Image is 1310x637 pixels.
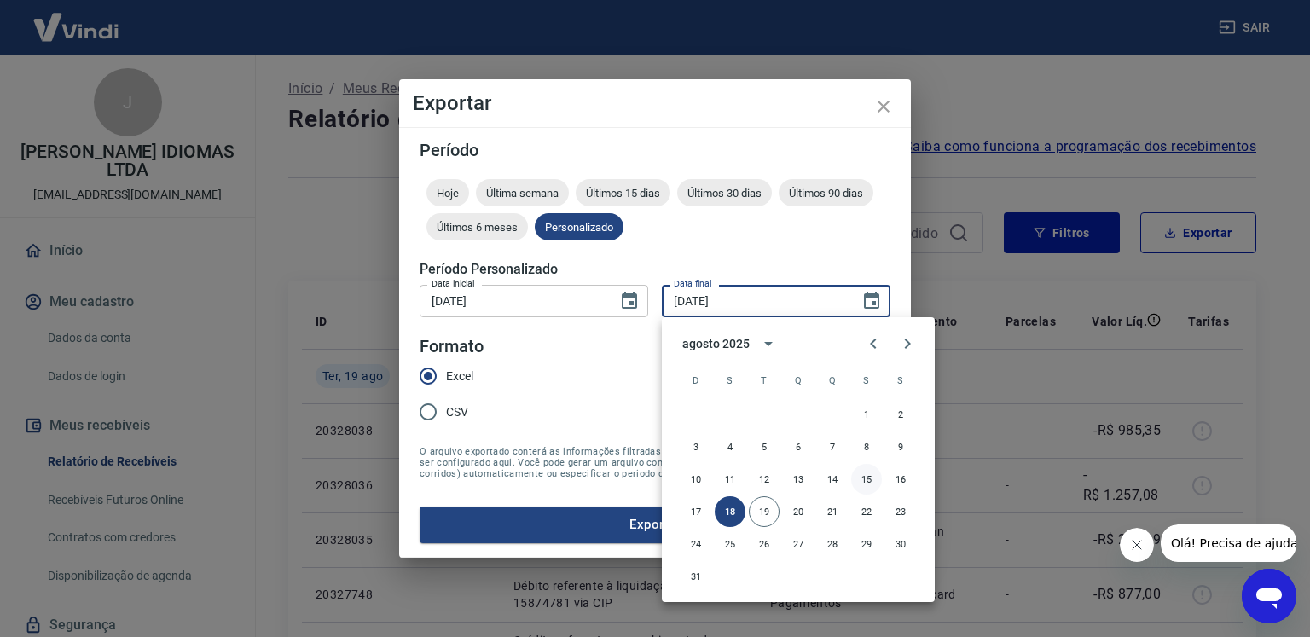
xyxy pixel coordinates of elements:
button: 17 [681,496,711,527]
span: Últimos 30 dias [677,187,772,200]
button: 2 [885,399,916,430]
h5: Período Personalizado [420,261,890,278]
input: DD/MM/YYYY [662,285,848,316]
iframe: Fechar mensagem [1120,528,1154,562]
button: 24 [681,529,711,559]
div: Últimos 15 dias [576,179,670,206]
span: CSV [446,403,468,421]
button: 5 [749,431,780,462]
button: 3 [681,431,711,462]
button: 23 [885,496,916,527]
label: Data inicial [432,277,475,290]
button: 30 [885,529,916,559]
button: 27 [783,529,814,559]
button: 9 [885,431,916,462]
button: 8 [851,431,882,462]
button: 13 [783,464,814,495]
button: 15 [851,464,882,495]
div: Personalizado [535,213,623,240]
button: Exportar [420,507,890,542]
button: 25 [715,529,745,559]
span: Últimos 90 dias [779,187,873,200]
span: Últimos 6 meses [426,221,528,234]
span: Última semana [476,187,569,200]
span: sexta-feira [851,363,882,397]
button: 1 [851,399,882,430]
button: Choose date, selected date is 18 de ago de 2025 [855,284,889,318]
label: Data final [674,277,712,290]
span: Excel [446,368,473,385]
span: domingo [681,363,711,397]
span: Hoje [426,187,469,200]
button: 10 [681,464,711,495]
button: 14 [817,464,848,495]
button: 7 [817,431,848,462]
div: Últimos 30 dias [677,179,772,206]
button: 19 [749,496,780,527]
span: Personalizado [535,221,623,234]
span: O arquivo exportado conterá as informações filtradas na tela anterior com exceção do período que ... [420,446,890,479]
span: segunda-feira [715,363,745,397]
div: Últimos 90 dias [779,179,873,206]
iframe: Botão para abrir a janela de mensagens [1242,569,1296,623]
button: 28 [817,529,848,559]
button: 26 [749,529,780,559]
span: Olá! Precisa de ajuda? [10,12,143,26]
span: sábado [885,363,916,397]
button: 11 [715,464,745,495]
h5: Período [420,142,890,159]
button: 29 [851,529,882,559]
span: Últimos 15 dias [576,187,670,200]
iframe: Mensagem da empresa [1161,524,1296,562]
button: 20 [783,496,814,527]
button: Previous month [856,327,890,361]
button: 21 [817,496,848,527]
div: Últimos 6 meses [426,213,528,240]
button: Choose date, selected date is 15 de ago de 2025 [612,284,646,318]
div: agosto 2025 [682,335,749,353]
div: Hoje [426,179,469,206]
div: Última semana [476,179,569,206]
legend: Formato [420,334,484,359]
button: calendar view is open, switch to year view [754,329,783,358]
span: quinta-feira [817,363,848,397]
button: 16 [885,464,916,495]
span: quarta-feira [783,363,814,397]
button: close [863,86,904,127]
button: 22 [851,496,882,527]
button: 31 [681,561,711,592]
button: Next month [890,327,925,361]
input: DD/MM/YYYY [420,285,606,316]
button: 6 [783,431,814,462]
button: 4 [715,431,745,462]
button: 12 [749,464,780,495]
h4: Exportar [413,93,897,113]
span: terça-feira [749,363,780,397]
button: 18 [715,496,745,527]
